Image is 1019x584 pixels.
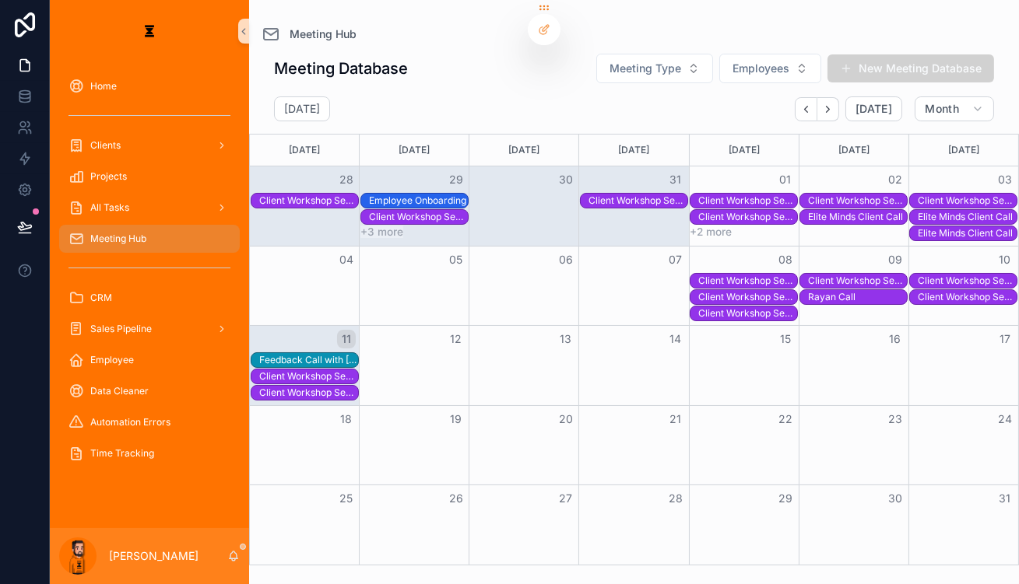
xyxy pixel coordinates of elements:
button: 03 [996,170,1014,189]
button: 31 [666,170,685,189]
h1: Meeting Database [274,58,408,79]
button: 27 [557,489,575,508]
div: Client Workshop Session [808,275,907,287]
button: 30 [557,170,575,189]
div: [DATE] [692,135,796,166]
div: Client Workshop Session [259,194,358,207]
div: Client Workshop Session [259,370,358,383]
div: Feedback Call with [PERSON_NAME] [259,354,358,366]
button: 23 [886,410,905,428]
button: 16 [886,330,905,348]
button: 10 [996,250,1014,269]
button: Back [795,97,817,121]
div: Elite Minds Client Call [918,211,1017,223]
div: Client Workshop Session [259,386,358,399]
button: 14 [666,330,685,348]
div: Client Workshop Session [918,275,1017,287]
button: 30 [886,489,905,508]
span: Meeting Hub [290,26,357,42]
div: Feedback Call with Rayan Khan [259,353,358,367]
div: Employee Onboarding [369,194,468,207]
p: [PERSON_NAME] [109,548,199,564]
span: Meeting Hub [90,233,146,245]
div: Client Workshop Session [918,291,1017,303]
a: Meeting Hub [262,25,357,44]
span: Employees [733,61,789,76]
div: [DATE] [252,135,357,166]
span: Clients [90,139,121,152]
button: 29 [776,489,795,508]
button: Select Button [596,54,713,83]
button: 08 [776,250,795,269]
span: Home [90,80,117,93]
button: 24 [996,410,1014,428]
div: Rayan Call [808,290,907,304]
a: CRM [59,284,240,312]
div: Elite Minds Client Call [808,210,907,224]
div: Client Workshop Session [918,274,1017,288]
span: Projects [90,170,127,183]
span: Month [925,102,959,116]
a: Home [59,72,240,100]
div: Client Workshop Session [698,194,797,207]
div: Client Workshop Session [698,306,797,320]
button: 07 [666,250,685,269]
a: Automation Errors [59,408,240,436]
div: [DATE] [472,135,576,166]
button: 20 [557,410,575,428]
div: Employee Onboarding [369,194,468,208]
div: Client Workshop Session [369,210,468,224]
button: [DATE] [845,96,902,121]
div: Elite Minds Client Call [918,226,1017,240]
div: Rayan Call [808,291,907,303]
div: Client Workshop Session [698,210,797,224]
button: New Meeting Database [827,54,994,82]
div: Client Workshop Session [808,194,907,208]
button: 09 [886,250,905,269]
div: [DATE] [912,135,1016,166]
button: 15 [776,330,795,348]
span: [DATE] [856,102,892,116]
a: Employee [59,346,240,374]
button: 31 [996,489,1014,508]
button: Month [915,96,994,121]
div: Client Workshop Session [259,369,358,383]
div: Client Workshop Session [698,274,797,288]
a: All Tasks [59,194,240,222]
div: [DATE] [362,135,466,166]
button: 05 [447,250,466,269]
button: 22 [776,410,795,428]
div: Client Workshop Session [698,194,797,208]
button: Select Button [719,54,821,83]
div: Client Workshop Session [589,194,687,208]
button: 18 [337,410,356,428]
div: Client Workshop Session [259,386,358,400]
button: 21 [666,410,685,428]
h2: [DATE] [284,101,320,117]
div: [DATE] [582,135,686,166]
div: Client Workshop Session [918,194,1017,208]
span: Automation Errors [90,416,170,428]
div: Client Workshop Session [698,275,797,287]
button: 06 [557,250,575,269]
div: Client Workshop Session [808,274,907,288]
button: 02 [886,170,905,189]
div: Client Workshop Session [369,211,468,223]
button: 19 [447,410,466,428]
div: Client Workshop Session [698,307,797,320]
div: Client Workshop Session [698,291,797,303]
div: Elite Minds Client Call [918,210,1017,224]
div: scrollable content [50,62,249,485]
div: Elite Minds Client Call [918,227,1017,240]
a: Meeting Hub [59,225,240,253]
span: Data Cleaner [90,385,149,397]
div: Client Workshop Session [918,290,1017,304]
button: 28 [666,489,685,508]
button: 25 [337,489,356,508]
div: Elite Minds Client Call [808,211,907,223]
a: Data Cleaner [59,377,240,405]
button: 12 [447,330,466,348]
span: All Tasks [90,201,129,214]
button: 28 [337,170,356,189]
div: [DATE] [802,135,906,166]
